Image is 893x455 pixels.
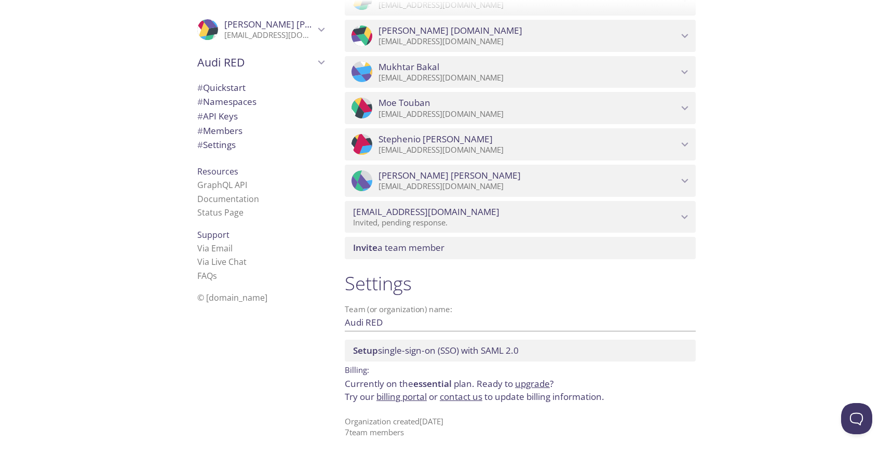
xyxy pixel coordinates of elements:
[345,340,696,362] div: Setup SSO
[197,229,229,240] span: Support
[197,96,203,108] span: #
[189,49,332,76] div: Audi RED
[197,207,243,218] a: Status Page
[189,81,332,95] div: Quickstart
[345,305,453,313] label: Team (or organization) name:
[197,270,217,282] a: FAQ
[197,96,256,108] span: Namespaces
[378,109,678,119] p: [EMAIL_ADDRESS][DOMAIN_NAME]
[197,292,267,303] span: © [DOMAIN_NAME]
[197,139,236,151] span: Settings
[353,242,377,253] span: Invite
[353,206,499,218] span: [EMAIL_ADDRESS][DOMAIN_NAME]
[378,145,678,155] p: [EMAIL_ADDRESS][DOMAIN_NAME]
[197,110,238,122] span: API Keys
[345,128,696,160] div: Stephenio Abbott
[345,377,696,404] p: Currently on the plan.
[345,237,696,259] div: Invite a team member
[378,133,493,145] span: Stephenio [PERSON_NAME]
[197,82,203,93] span: #
[213,270,217,282] span: s
[197,125,242,137] span: Members
[378,25,522,36] span: [PERSON_NAME] [DOMAIN_NAME]
[197,179,247,191] a: GraphQL API
[197,193,259,205] a: Documentation
[413,378,452,390] span: essential
[477,378,553,390] span: Ready to ?
[345,391,604,403] span: Try our or to update billing information.
[378,73,678,83] p: [EMAIL_ADDRESS][DOMAIN_NAME]
[197,55,315,70] span: Audi RED
[197,110,203,122] span: #
[189,138,332,152] div: Team Settings
[197,82,246,93] span: Quickstart
[378,97,430,109] span: Moe Touban
[345,165,696,197] div: Stephan Strecker
[353,344,378,356] span: Setup
[345,416,696,438] p: Organization created [DATE] 7 team member s
[197,139,203,151] span: #
[345,92,696,124] div: Moe Touban
[345,20,696,52] div: ChadO Testmail.app
[353,218,678,228] p: Invited, pending response.
[224,18,367,30] span: [PERSON_NAME] [PERSON_NAME]
[197,166,238,177] span: Resources
[378,36,678,47] p: [EMAIL_ADDRESS][DOMAIN_NAME]
[189,95,332,109] div: Namespaces
[345,56,696,88] div: Mukhtar Bakal
[376,391,427,403] a: billing portal
[189,109,332,124] div: API Keys
[197,243,233,254] a: Via Email
[378,170,521,181] span: [PERSON_NAME] [PERSON_NAME]
[345,201,696,233] div: aretonda@audired.ca
[345,362,696,377] p: Billing:
[378,61,439,73] span: Mukhtar Bakal
[189,12,332,47] div: Lee Newton
[378,181,678,192] p: [EMAIL_ADDRESS][DOMAIN_NAME]
[197,256,247,267] a: Via Live Chat
[224,30,315,41] p: [EMAIL_ADDRESS][DOMAIN_NAME]
[189,124,332,138] div: Members
[197,125,203,137] span: #
[841,403,872,434] iframe: Help Scout Beacon - Open
[440,391,482,403] a: contact us
[345,272,696,295] h1: Settings
[353,344,519,356] span: single-sign-on (SSO) with SAML 2.0
[353,242,444,253] span: a team member
[515,378,550,390] a: upgrade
